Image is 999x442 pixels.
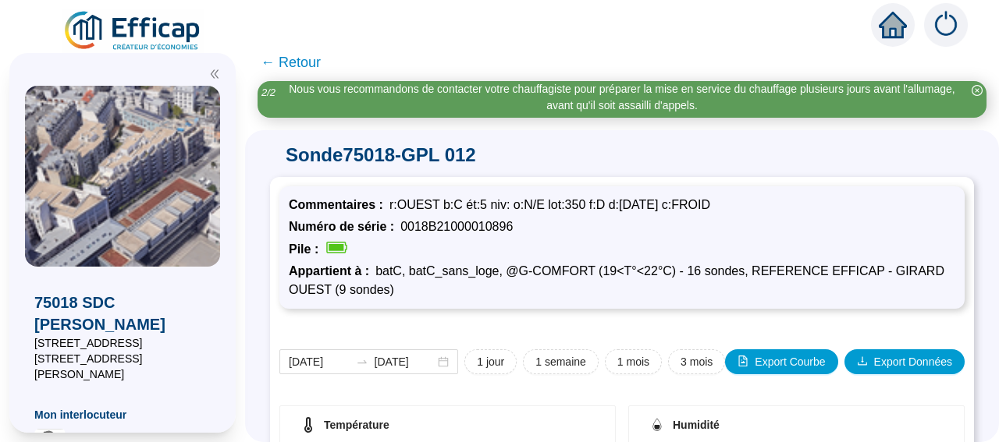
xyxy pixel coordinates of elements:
[972,85,983,96] span: close-circle
[209,69,220,80] span: double-left
[283,81,962,114] div: Nous vous recommandons de contacter votre chauffagiste pour préparer la mise en service du chauff...
[261,87,276,98] i: 2 / 2
[34,351,211,382] span: [STREET_ADDRESS][PERSON_NAME]
[289,264,944,296] span: batC, batC_sans_loge, @G-COMFORT (19<T°<22°C) - 16 sondes, REFERENCE EFFICAP - GIRARD OUEST (9 so...
[34,292,211,335] span: 75018 SDC [PERSON_NAME]
[844,349,965,374] button: Export Données
[34,407,211,423] span: Mon interlocuteur
[464,349,517,374] button: 1 jour
[289,264,375,278] span: Appartient à :
[375,354,436,370] input: Date de fin
[400,220,513,233] span: 0018B21000010896
[289,220,400,233] span: Numéro de série :
[857,355,868,366] span: download
[270,143,974,168] span: Sonde 75018-GPL 012
[605,349,662,374] button: 1 mois
[34,335,211,351] span: [STREET_ADDRESS]
[738,355,748,366] span: file-image
[725,349,837,374] button: Export Courbe
[289,242,325,256] span: Pile :
[523,349,599,374] button: 1 semaine
[356,355,368,368] span: swap-right
[289,354,350,370] input: Date de début
[289,198,389,211] span: Commentaires :
[477,354,504,370] span: 1 jour
[356,355,368,368] span: to
[389,198,710,211] span: r:OUEST b:C ét:5 niv: o:N/E lot:350 f:D d:[DATE] c:FROID
[617,354,649,370] span: 1 mois
[755,354,825,370] span: Export Courbe
[874,354,952,370] span: Export Données
[924,3,968,47] img: alerts
[324,419,389,431] span: Température
[535,354,586,370] span: 1 semaine
[62,9,204,53] img: efficap energie logo
[673,419,720,431] span: Humidité
[668,349,725,374] button: 3 mois
[681,354,713,370] span: 3 mois
[261,51,321,73] span: ← Retour
[879,11,907,39] span: home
